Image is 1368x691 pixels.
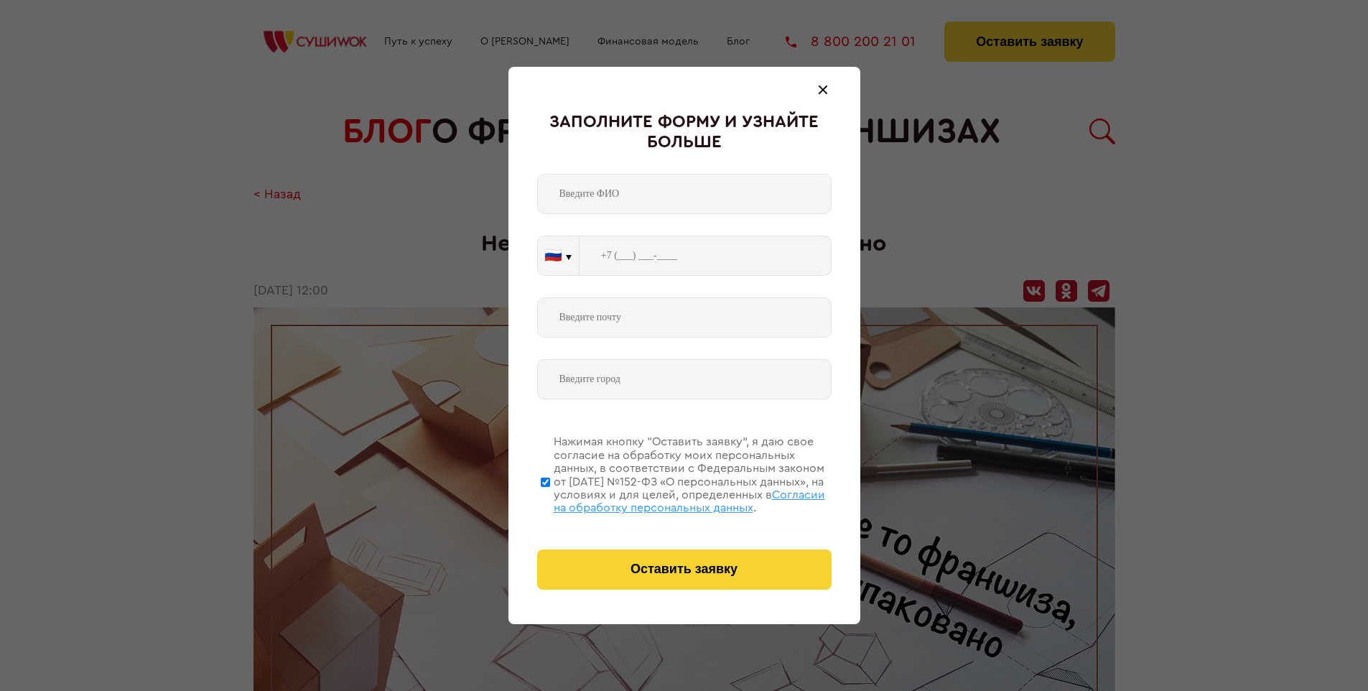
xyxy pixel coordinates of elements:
[580,236,832,276] input: +7 (___) ___-____
[538,236,579,275] button: 🇷🇺
[554,435,832,514] div: Нажимая кнопку “Оставить заявку”, я даю свое согласие на обработку моих персональных данных, в со...
[537,359,832,399] input: Введите город
[537,297,832,338] input: Введите почту
[554,489,825,514] span: Согласии на обработку персональных данных
[537,549,832,590] button: Оставить заявку
[537,174,832,214] input: Введите ФИО
[537,113,832,152] div: Заполните форму и узнайте больше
